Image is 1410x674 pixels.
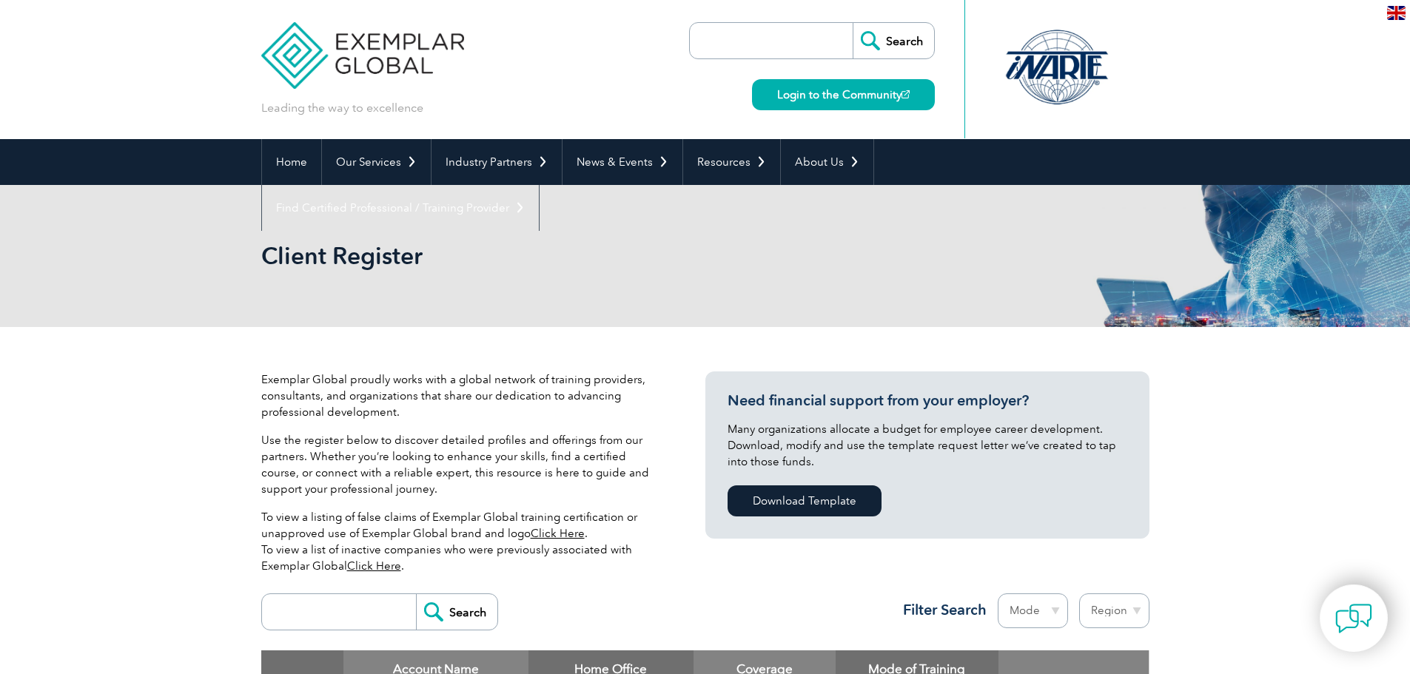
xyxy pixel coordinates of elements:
p: Many organizations allocate a budget for employee career development. Download, modify and use th... [728,421,1127,470]
a: Our Services [322,139,431,185]
input: Search [416,594,497,630]
a: Click Here [347,559,401,573]
a: Download Template [728,485,882,516]
img: en [1387,6,1406,20]
p: To view a listing of false claims of Exemplar Global training certification or unapproved use of ... [261,509,661,574]
p: Use the register below to discover detailed profiles and offerings from our partners. Whether you... [261,432,661,497]
img: contact-chat.png [1335,600,1372,637]
a: Find Certified Professional / Training Provider [262,185,539,231]
h2: Client Register [261,244,883,268]
a: Resources [683,139,780,185]
a: Click Here [531,527,585,540]
h3: Filter Search [894,601,987,619]
img: open_square.png [902,90,910,98]
a: Home [262,139,321,185]
h3: Need financial support from your employer? [728,391,1127,410]
p: Leading the way to excellence [261,100,423,116]
a: Industry Partners [432,139,562,185]
a: About Us [781,139,873,185]
a: News & Events [563,139,682,185]
input: Search [853,23,934,58]
a: Login to the Community [752,79,935,110]
p: Exemplar Global proudly works with a global network of training providers, consultants, and organ... [261,371,661,420]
